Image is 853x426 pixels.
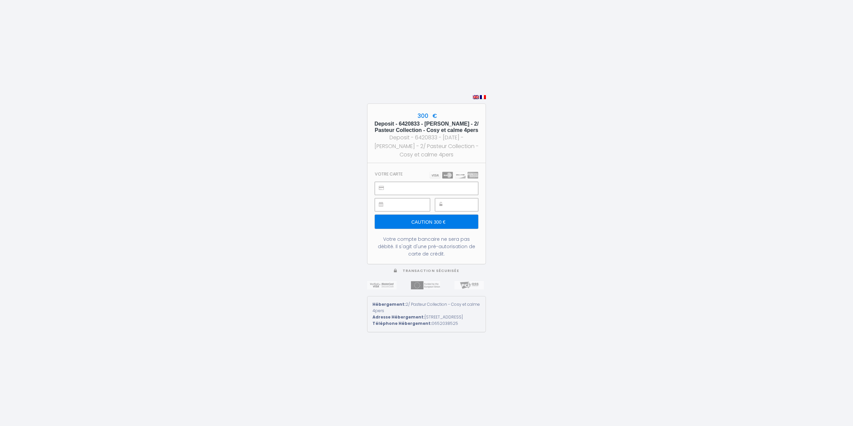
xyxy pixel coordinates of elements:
div: 0652038525 [372,321,481,327]
div: 2/ Pasteur Collection - Cosy et calme 4pers [372,301,481,314]
div: Deposit - 6420833 - [DATE] - [PERSON_NAME] - 2/ Pasteur Collection - Cosy et calme 4pers [373,133,480,158]
img: carts.png [430,172,478,179]
span: Transaction sécurisée [403,268,459,273]
span: 300 € [416,112,437,120]
strong: Téléphone Hébergement: [372,321,432,326]
h5: Deposit - 6420833 - [PERSON_NAME] - 2/ Pasteur Collection - Cosy et calme 4pers [373,121,480,133]
iframe: Secure payment input frame [450,199,478,211]
strong: Adresse Hébergement: [372,314,425,320]
h3: Votre carte [375,171,403,176]
img: en.png [473,95,479,99]
iframe: Secure payment input frame [390,182,478,195]
iframe: Secure payment input frame [390,199,430,211]
input: Caution 300 € [375,215,478,229]
strong: Hébergement: [372,301,406,307]
img: fr.png [480,95,486,99]
div: [STREET_ADDRESS] [372,314,481,321]
div: Votre compte bancaire ne sera pas débité. Il s'agit d'une pré-autorisation de carte de crédit. [375,235,478,258]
